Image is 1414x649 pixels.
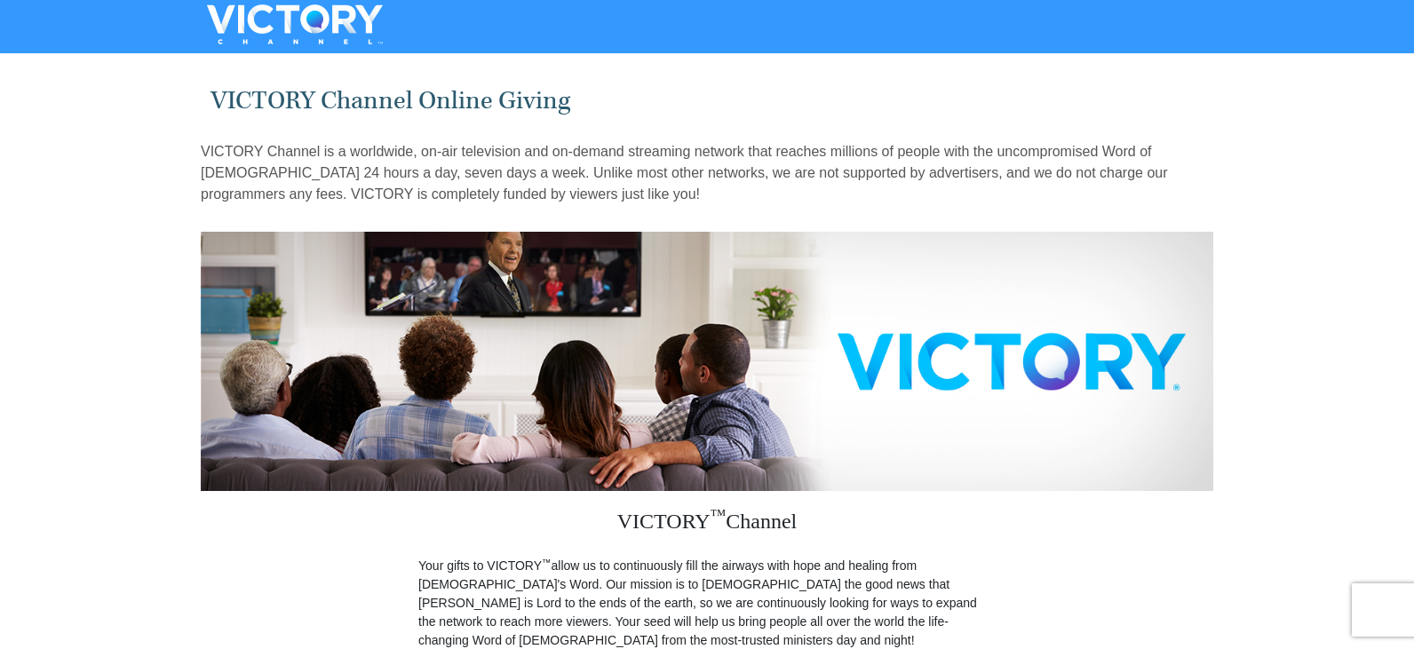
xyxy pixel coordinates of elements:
[542,557,552,567] sup: ™
[711,506,727,524] sup: ™
[211,86,1204,115] h1: VICTORY Channel Online Giving
[201,141,1213,205] p: VICTORY Channel is a worldwide, on-air television and on-demand streaming network that reaches mi...
[184,4,406,44] img: VICTORYTHON - VICTORY Channel
[418,491,996,557] h3: VICTORY Channel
